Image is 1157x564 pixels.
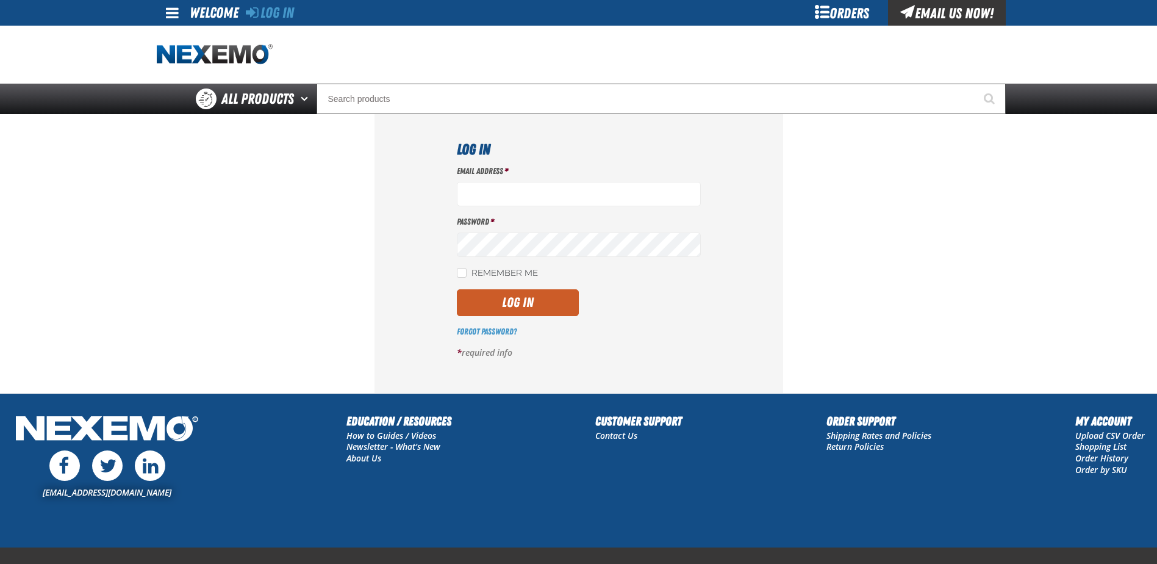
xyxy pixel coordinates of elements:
[157,44,273,65] a: Home
[595,412,682,430] h2: Customer Support
[457,268,467,278] input: Remember Me
[346,441,440,452] a: Newsletter - What's New
[826,430,931,441] a: Shipping Rates and Policies
[43,486,171,498] a: [EMAIL_ADDRESS][DOMAIN_NAME]
[457,347,701,359] p: required info
[246,4,294,21] a: Log In
[595,430,637,441] a: Contact Us
[296,84,317,114] button: Open All Products pages
[1075,452,1128,464] a: Order History
[457,289,579,316] button: Log In
[826,441,884,452] a: Return Policies
[346,452,381,464] a: About Us
[1075,441,1127,452] a: Shopping List
[826,412,931,430] h2: Order Support
[457,327,517,336] a: Forgot Password?
[157,44,273,65] img: Nexemo logo
[1075,464,1127,475] a: Order by SKU
[457,139,701,161] h1: Log In
[457,216,701,228] label: Password
[975,84,1006,114] button: Start Searching
[1075,412,1145,430] h2: My Account
[1075,430,1145,441] a: Upload CSV Order
[221,88,294,110] span: All Products
[346,430,436,441] a: How to Guides / Videos
[317,84,1006,114] input: Search
[346,412,451,430] h2: Education / Resources
[12,412,202,448] img: Nexemo Logo
[457,268,538,280] label: Remember Me
[457,165,701,177] label: Email Address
